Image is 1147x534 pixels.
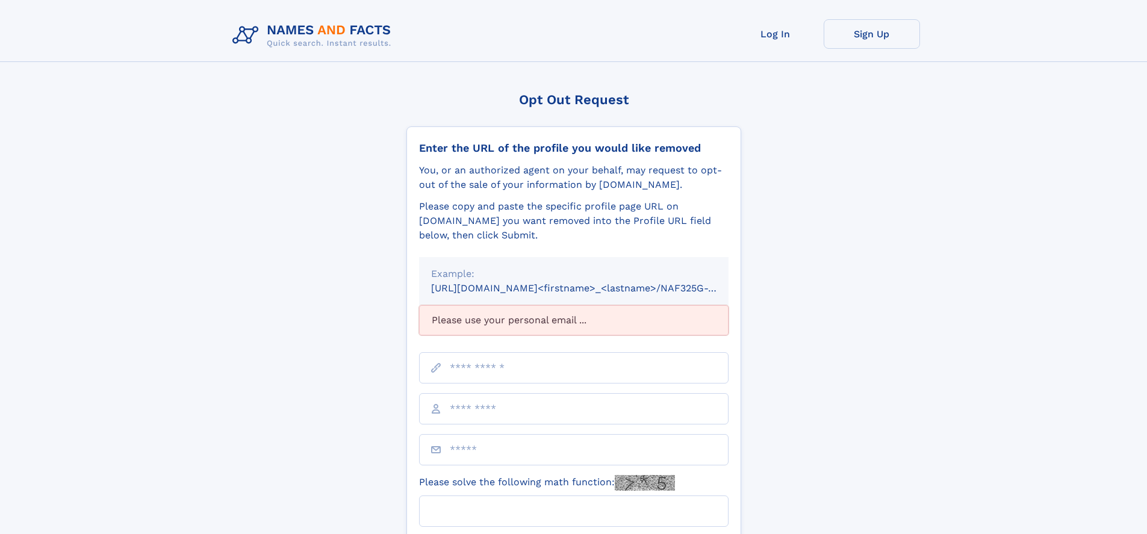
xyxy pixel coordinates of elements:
div: You, or an authorized agent on your behalf, may request to opt-out of the sale of your informatio... [419,163,729,192]
div: Please copy and paste the specific profile page URL on [DOMAIN_NAME] you want removed into the Pr... [419,199,729,243]
a: Sign Up [824,19,920,49]
div: Enter the URL of the profile you would like removed [419,141,729,155]
img: Logo Names and Facts [228,19,401,52]
div: Please use your personal email ... [419,305,729,335]
small: [URL][DOMAIN_NAME]<firstname>_<lastname>/NAF325G-xxxxxxxx [431,282,751,294]
a: Log In [727,19,824,49]
label: Please solve the following math function: [419,475,675,491]
div: Example: [431,267,716,281]
div: Opt Out Request [406,92,741,107]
